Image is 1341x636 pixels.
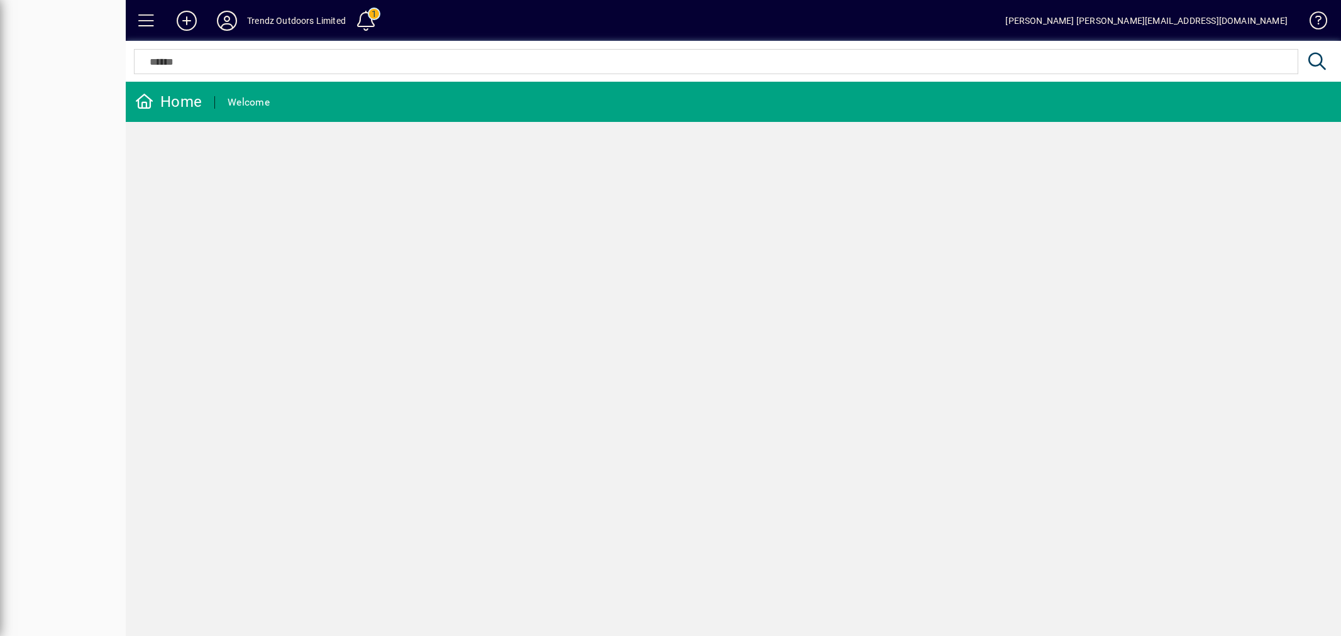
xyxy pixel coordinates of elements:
div: Welcome [228,92,270,112]
button: Profile [207,9,247,32]
div: [PERSON_NAME] [PERSON_NAME][EMAIL_ADDRESS][DOMAIN_NAME] [1005,11,1288,31]
a: Knowledge Base [1300,3,1325,43]
button: Add [167,9,207,32]
div: Home [135,92,202,112]
div: Trendz Outdoors Limited [247,11,346,31]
